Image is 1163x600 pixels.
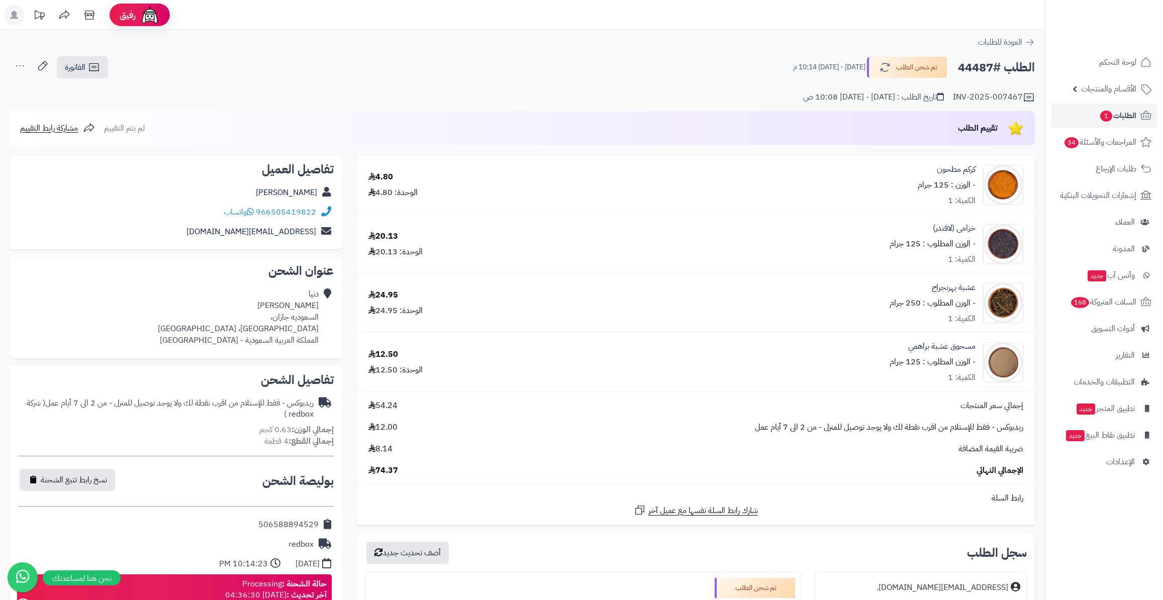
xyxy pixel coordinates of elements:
[296,558,320,570] div: [DATE]
[948,195,976,207] div: الكمية: 1
[984,224,1023,264] img: 1639830222-Lavender-90x90.jpg
[256,206,316,218] a: 966505419822
[1095,18,1153,39] img: logo-2.png
[1064,137,1079,148] span: 34
[57,56,108,78] a: الفاتورة
[20,122,95,134] a: مشاركة رابط التقييم
[1087,268,1135,282] span: وآتس آب
[368,400,398,412] span: 54.24
[978,36,1022,48] span: العودة للطلبات
[984,283,1023,323] img: 1693553337-Bhringraj-90x90.jpg
[259,424,334,436] small: 0.63 كجم
[1051,237,1157,261] a: المدونة
[715,578,795,598] div: تم شحن الطلب
[1051,317,1157,341] a: أدوات التسويق
[368,246,423,258] div: الوحدة: 20.13
[948,254,976,265] div: الكمية: 1
[908,341,976,352] a: مسحوق عشبة براهمي
[264,435,334,447] small: 4 قطعة
[953,91,1035,104] div: INV-2025-007467
[262,475,334,487] h2: بوليصة الشحن
[1088,270,1106,281] span: جديد
[368,231,398,242] div: 20.13
[361,492,1031,504] div: رابط السلة
[186,226,316,238] a: [EMAIL_ADDRESS][DOMAIN_NAME]
[41,474,107,486] span: نسخ رابط تتبع الشحنة
[1051,263,1157,287] a: وآتس آبجديد
[1099,109,1136,123] span: الطلبات
[948,372,976,383] div: الكمية: 1
[1060,188,1136,203] span: إشعارات التحويلات البنكية
[219,558,268,570] div: 10:14:23 PM
[1096,162,1136,176] span: طلبات الإرجاع
[20,122,78,134] span: مشاركة رابط التقييم
[224,206,254,218] a: واتساب
[1099,55,1136,69] span: لوحة التحكم
[366,542,449,564] button: أضف تحديث جديد
[368,187,418,198] div: الوحدة: 4.80
[368,289,398,301] div: 24.95
[890,297,976,309] small: - الوزن المطلوب : 250 جرام
[1051,370,1157,394] a: التطبيقات والخدمات
[368,171,393,183] div: 4.80
[140,5,160,25] img: ai-face.png
[867,57,947,78] button: تم شحن الطلب
[1051,104,1157,128] a: الطلبات1
[1091,322,1135,336] span: أدوات التسويق
[1100,110,1113,122] span: 1
[256,186,317,198] a: [PERSON_NAME]
[1113,242,1135,256] span: المدونة
[18,374,334,386] h2: تفاصيل الشحن
[933,223,976,234] a: خزامى (لافندر)
[958,443,1023,455] span: ضريبة القيمة المضافة
[1051,210,1157,234] a: العملاء
[984,342,1023,382] img: 1746642114-Brahmi%20Powder-90x90.jpg
[368,443,393,455] span: 8.14
[258,519,319,531] div: 506588894529
[1051,290,1157,314] a: السلات المتروكة168
[755,422,1023,433] span: ريدبوكس - فقط للإستلام من اقرب نقطة لك ولا يوجد توصيل للمنزل - من 2 الى 7 أيام عمل
[984,165,1023,205] img: 1639894895-Turmeric%20Powder%202-90x90.jpg
[104,122,145,134] span: لم يتم التقييم
[1070,295,1136,309] span: السلات المتروكة
[288,539,314,550] div: redbox
[368,349,398,360] div: 12.50
[1077,404,1095,415] span: جديد
[1063,135,1136,149] span: المراجعات والأسئلة
[958,122,998,134] span: تقييم الطلب
[793,62,865,72] small: [DATE] - [DATE] 10:14 م
[1065,428,1135,442] span: تطبيق نقاط البيع
[1051,396,1157,421] a: تطبيق المتجرجديد
[932,282,976,293] a: عشبة بهرنجراج
[1074,375,1135,389] span: التطبيقات والخدمات
[803,91,944,103] div: تاريخ الطلب : [DATE] - [DATE] 10:08 ص
[958,57,1035,78] h2: الطلب #44487
[1106,455,1135,469] span: الإعدادات
[977,465,1023,476] span: الإجمالي النهائي
[960,400,1023,412] span: إجمالي سعر المنتجات
[1051,183,1157,208] a: إشعارات التحويلات البنكية
[634,504,758,517] a: شارك رابط السلة نفسها مع عميل آخر
[18,163,334,175] h2: تفاصيل العميل
[918,179,976,191] small: - الوزن : 125 جرام
[368,465,398,476] span: 74.37
[158,288,319,346] div: دنيا [PERSON_NAME] السعوديه جازان، [GEOGRAPHIC_DATA]، [GEOGRAPHIC_DATA] المملكة العربية السعودية ...
[27,397,314,421] span: ( شركة redbox )
[1051,130,1157,154] a: المراجعات والأسئلة34
[368,305,423,317] div: الوحدة: 24.95
[937,164,976,175] a: كركم مطحون
[890,238,976,250] small: - الوزن المطلوب : 125 جرام
[292,424,334,436] strong: إجمالي الوزن:
[1051,423,1157,447] a: تطبيق نقاط البيعجديد
[648,505,758,517] span: شارك رابط السلة نفسها مع عميل آخر
[27,5,52,28] a: تحديثات المنصة
[1051,50,1157,74] a: لوحة التحكم
[1051,343,1157,367] a: التقارير
[18,265,334,277] h2: عنوان الشحن
[1076,402,1135,416] span: تطبيق المتجر
[120,9,136,21] span: رفيق
[1066,430,1085,441] span: جديد
[368,422,398,433] span: 12.00
[1051,157,1157,181] a: طلبات الإرجاع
